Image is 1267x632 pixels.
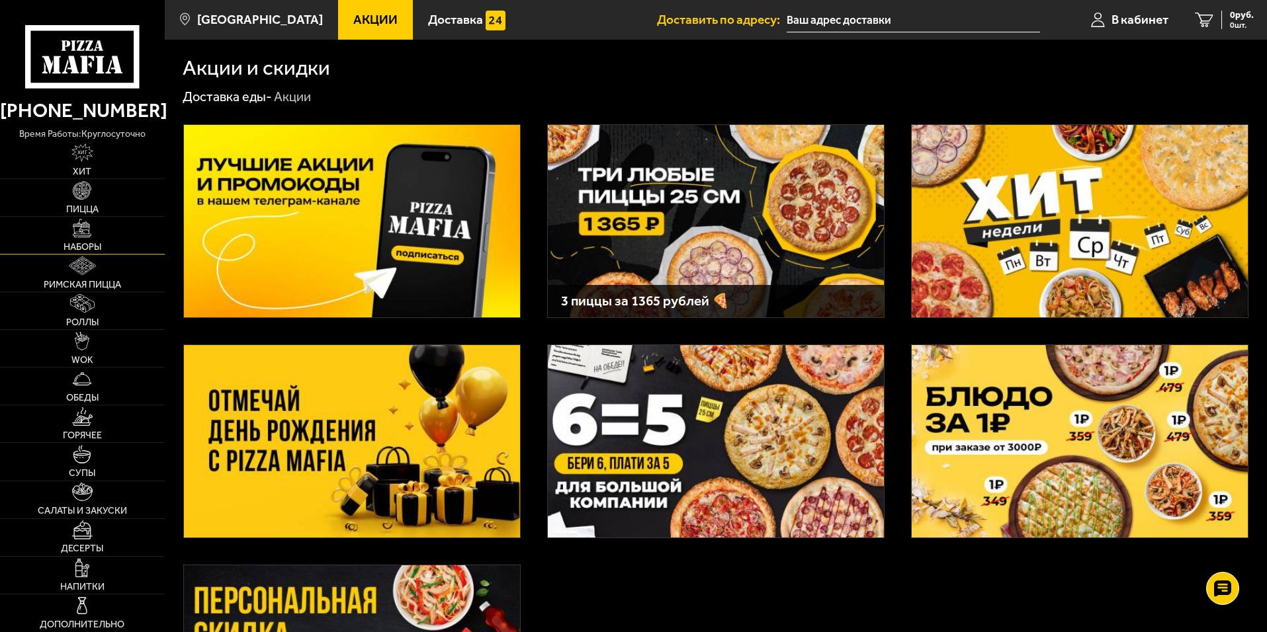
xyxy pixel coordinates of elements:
span: [GEOGRAPHIC_DATA] [197,13,323,26]
img: 15daf4d41897b9f0e9f617042186c801.svg [486,11,505,30]
span: Римская пицца [44,280,121,290]
input: Ваш адрес доставки [787,8,1040,32]
span: Роллы [66,318,99,327]
span: Доставить по адресу: [657,13,787,26]
span: Десерты [61,544,103,553]
div: Акции [274,89,311,106]
span: Супы [69,469,95,478]
h3: 3 пиццы за 1365 рублей 🍕 [561,294,871,308]
a: 3 пиццы за 1365 рублей 🍕 [547,124,885,318]
a: Доставка еды- [183,89,272,104]
span: Дополнительно [40,620,124,629]
span: 0 шт. [1230,21,1254,29]
span: Пицца [66,205,99,214]
span: Хит [73,167,91,177]
span: 0 руб. [1230,11,1254,20]
span: Наборы [64,243,101,252]
h1: Акции и скидки [183,58,330,79]
span: Напитки [60,582,105,592]
span: Акции [353,13,398,26]
span: WOK [71,356,93,365]
span: Горячее [63,431,102,440]
span: В кабинет [1112,13,1168,26]
span: Салаты и закуски [38,506,127,516]
span: Доставка [428,13,483,26]
span: Обеды [66,393,99,403]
